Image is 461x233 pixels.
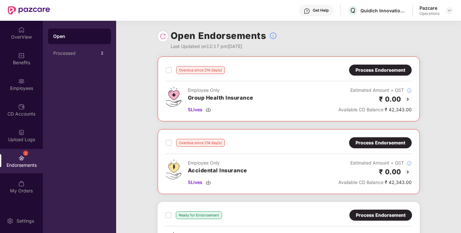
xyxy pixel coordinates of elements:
span: 5 Lives [188,179,202,186]
div: Last Updated on 12:17 pm[DATE] [171,43,277,50]
div: ₹ 42,343.00 [338,179,412,186]
img: svg+xml;base64,PHN2ZyBpZD0iQmFjay0yMHgyMCIgeG1sbnM9Imh0dHA6Ly93d3cudzMub3JnLzIwMDAvc3ZnIiB3aWR0aD... [404,95,412,103]
img: svg+xml;base64,PHN2ZyBpZD0iSW5mb18tXzMyeDMyIiBkYXRhLW5hbWU9IkluZm8gLSAzMngzMiIgeG1sbnM9Imh0dHA6Ly... [269,32,277,40]
div: Operations [419,11,440,16]
div: ₹ 42,343.00 [338,106,412,113]
img: svg+xml;base64,PHN2ZyB4bWxucz0iaHR0cDovL3d3dy53My5vcmcvMjAwMC9zdmciIHdpZHRoPSI0OS4zMjEiIGhlaWdodD... [166,159,181,179]
h3: Group Health Insurance [188,94,253,102]
div: 2 [23,151,28,156]
div: Quidich Innovation Labs Private Limited [360,7,406,14]
span: Available CD Balance [338,107,383,112]
div: Process Endorsement [356,139,405,146]
img: svg+xml;base64,PHN2ZyBpZD0iSG9tZSIgeG1sbnM9Imh0dHA6Ly93d3cudzMub3JnLzIwMDAvc3ZnIiB3aWR0aD0iMjAiIG... [18,27,25,33]
div: Process Endorsement [356,212,406,219]
div: Processed [53,51,98,56]
div: Overdue since 214 day(s) [176,66,225,74]
img: svg+xml;base64,PHN2ZyBpZD0iU2V0dGluZy0yMHgyMCIgeG1sbnM9Imh0dHA6Ly93d3cudzMub3JnLzIwMDAvc3ZnIiB3aW... [7,218,13,224]
img: svg+xml;base64,PHN2ZyBpZD0iSW5mb18tXzMyeDMyIiBkYXRhLW5hbWU9IkluZm8gLSAzMngzMiIgeG1sbnM9Imh0dHA6Ly... [406,88,412,93]
img: New Pazcare Logo [8,6,50,15]
div: Pazcare [419,5,440,11]
img: svg+xml;base64,PHN2ZyBpZD0iTXlfT3JkZXJzIiBkYXRhLW5hbWU9Ik15IE9yZGVycyIgeG1sbnM9Imh0dHA6Ly93d3cudz... [18,180,25,187]
div: Ready for Endorsement [176,211,222,219]
img: svg+xml;base64,PHN2ZyBpZD0iUmVsb2FkLTMyeDMyIiB4bWxucz0iaHR0cDovL3d3dy53My5vcmcvMjAwMC9zdmciIHdpZH... [160,33,166,40]
img: svg+xml;base64,PHN2ZyBpZD0iQ0RfQWNjb3VudHMiIGRhdGEtbmFtZT0iQ0QgQWNjb3VudHMiIHhtbG5zPSJodHRwOi8vd3... [18,104,25,110]
img: svg+xml;base64,PHN2ZyBpZD0iRG93bmxvYWQtMzJ4MzIiIHhtbG5zPSJodHRwOi8vd3d3LnczLm9yZy8yMDAwL3N2ZyIgd2... [206,180,211,185]
span: Available CD Balance [338,179,383,185]
img: svg+xml;base64,PHN2ZyBpZD0iQmFjay0yMHgyMCIgeG1sbnM9Imh0dHA6Ly93d3cudzMub3JnLzIwMDAvc3ZnIiB3aWR0aD... [404,168,412,176]
h3: Accidental Insurance [188,166,247,175]
img: svg+xml;base64,PHN2ZyBpZD0iSW5mb18tXzMyeDMyIiBkYXRhLW5hbWU9IkluZm8gLSAzMngzMiIgeG1sbnM9Imh0dHA6Ly... [406,161,412,166]
span: 5 Lives [188,106,202,113]
div: 2 [98,49,106,57]
h1: Open Endorsements [171,29,266,43]
img: svg+xml;base64,PHN2ZyBpZD0iRW1wbG95ZWVzIiB4bWxucz0iaHR0cDovL3d3dy53My5vcmcvMjAwMC9zdmciIHdpZHRoPS... [18,78,25,84]
img: svg+xml;base64,PHN2ZyB4bWxucz0iaHR0cDovL3d3dy53My5vcmcvMjAwMC9zdmciIHdpZHRoPSI0Ny43MTQiIGhlaWdodD... [166,87,181,107]
div: Employee Only [188,87,253,94]
div: Settings [15,218,36,224]
h2: ₹ 0.00 [379,94,401,104]
div: Get Help [313,8,329,13]
div: Estimated Amount + GST [338,87,412,94]
h2: ₹ 0.00 [379,166,401,177]
div: Process Endorsement [356,67,405,74]
img: svg+xml;base64,PHN2ZyBpZD0iSGVscC0zMngzMiIgeG1sbnM9Imh0dHA6Ly93d3cudzMub3JnLzIwMDAvc3ZnIiB3aWR0aD... [304,8,310,14]
img: svg+xml;base64,PHN2ZyBpZD0iRW5kb3JzZW1lbnRzIiB4bWxucz0iaHR0cDovL3d3dy53My5vcmcvMjAwMC9zdmciIHdpZH... [18,155,25,161]
div: Employee Only [188,159,247,166]
img: svg+xml;base64,PHN2ZyBpZD0iQmVuZWZpdHMiIHhtbG5zPSJodHRwOi8vd3d3LnczLm9yZy8yMDAwL3N2ZyIgd2lkdGg9Ij... [18,52,25,59]
img: svg+xml;base64,PHN2ZyBpZD0iRG93bmxvYWQtMzJ4MzIiIHhtbG5zPSJodHRwOi8vd3d3LnczLm9yZy8yMDAwL3N2ZyIgd2... [206,107,211,112]
img: svg+xml;base64,PHN2ZyBpZD0iRHJvcGRvd24tMzJ4MzIiIHhtbG5zPSJodHRwOi8vd3d3LnczLm9yZy8yMDAwL3N2ZyIgd2... [447,8,452,13]
div: Open [53,33,106,40]
img: svg+xml;base64,PHN2ZyBpZD0iVXBsb2FkX0xvZ3MiIGRhdGEtbmFtZT0iVXBsb2FkIExvZ3MiIHhtbG5zPSJodHRwOi8vd3... [18,129,25,136]
div: Estimated Amount + GST [338,159,412,166]
span: Q [350,6,355,14]
div: Overdue since 214 day(s) [176,139,225,147]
